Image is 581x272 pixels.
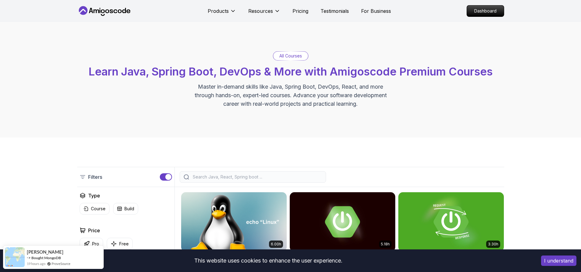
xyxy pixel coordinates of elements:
[27,261,45,266] span: 19 hours ago
[119,241,129,247] p: Free
[5,247,25,267] img: provesource social proof notification image
[124,206,134,212] p: Build
[92,241,99,247] p: Pro
[290,192,395,252] img: Advanced Spring Boot card
[181,192,287,252] img: Linux Fundamentals card
[543,234,581,263] iframe: chat widget
[279,53,302,59] p: All Courses
[467,6,504,17] p: Dashboard
[541,255,576,266] button: Accept cookies
[192,174,322,180] input: Search Java, React, Spring boot ...
[27,249,63,255] span: [PERSON_NAME]
[52,261,70,266] a: ProveSource
[27,255,31,260] span: ->
[188,83,393,108] p: Master in-demand skills like Java, Spring Boot, DevOps, React, and more through hands-on, expert-...
[361,7,391,15] a: For Business
[91,206,106,212] p: Course
[80,238,103,250] button: Pro
[5,254,532,267] div: This website uses cookies to enhance the user experience.
[31,255,61,260] a: Bought MongoDB
[88,65,493,78] span: Learn Java, Spring Boot, DevOps & More with Amigoscode Premium Courses
[398,192,504,252] img: Building APIs with Spring Boot card
[208,7,229,15] p: Products
[488,242,498,247] p: 3.30h
[88,227,100,234] h2: Price
[88,173,102,181] p: Filters
[113,203,138,215] button: Build
[321,7,349,15] a: Testimonials
[271,242,281,247] p: 6.00h
[248,7,280,20] button: Resources
[80,203,109,215] button: Course
[467,5,504,17] a: Dashboard
[88,192,100,199] h2: Type
[381,242,390,247] p: 5.18h
[107,238,133,250] button: Free
[208,7,236,20] button: Products
[292,7,308,15] a: Pricing
[248,7,273,15] p: Resources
